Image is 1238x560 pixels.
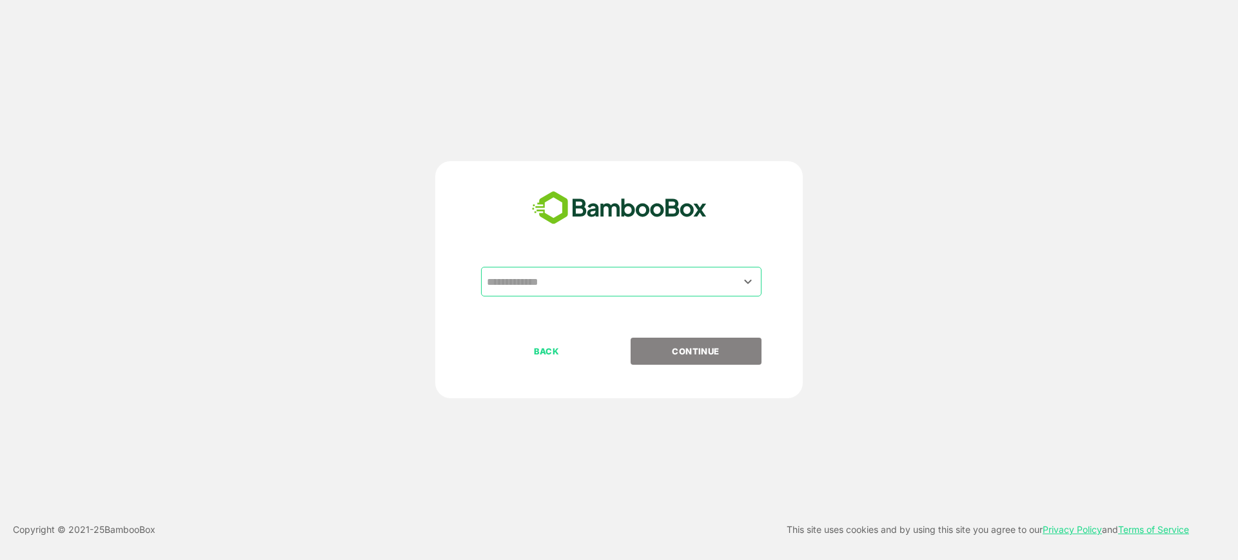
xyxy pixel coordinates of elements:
p: BACK [482,344,611,358]
button: Open [740,273,757,290]
button: CONTINUE [631,338,761,365]
p: This site uses cookies and by using this site you agree to our and [787,522,1189,537]
p: CONTINUE [631,344,760,358]
a: Privacy Policy [1043,524,1102,535]
p: Copyright © 2021- 25 BambooBox [13,522,155,537]
a: Terms of Service [1118,524,1189,535]
button: BACK [481,338,612,365]
img: bamboobox [525,187,714,229]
